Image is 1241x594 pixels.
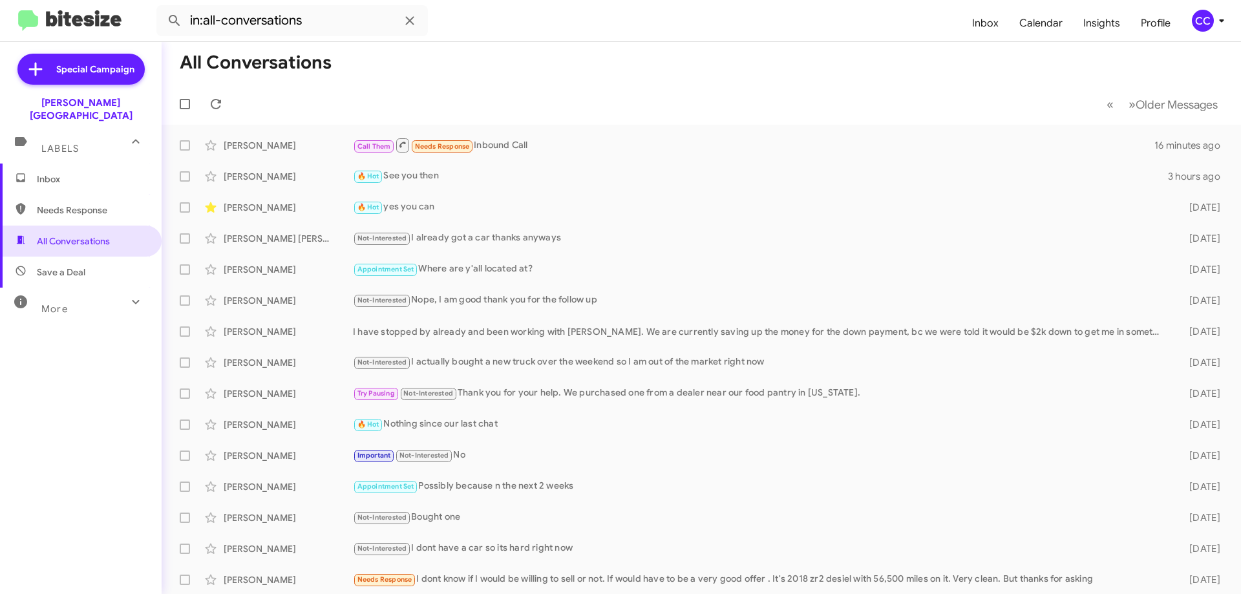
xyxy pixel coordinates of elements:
[224,511,353,524] div: [PERSON_NAME]
[1073,5,1130,42] a: Insights
[1099,91,1121,118] button: Previous
[1099,91,1225,118] nav: Page navigation example
[224,201,353,214] div: [PERSON_NAME]
[357,482,414,491] span: Appointment Set
[415,142,470,151] span: Needs Response
[357,389,395,398] span: Try Pausing
[353,231,1169,246] div: I already got a car thanks anyways
[353,169,1168,184] div: See you then
[224,170,353,183] div: [PERSON_NAME]
[224,449,353,462] div: [PERSON_NAME]
[353,325,1169,338] div: I have stopped by already and been working with [PERSON_NAME]. We are currently saving up the mon...
[41,143,79,154] span: Labels
[224,294,353,307] div: [PERSON_NAME]
[224,356,353,369] div: [PERSON_NAME]
[399,451,449,460] span: Not-Interested
[156,5,428,36] input: Search
[353,137,1154,153] div: Inbound Call
[357,296,407,304] span: Not-Interested
[1169,356,1231,369] div: [DATE]
[1169,201,1231,214] div: [DATE]
[1169,542,1231,555] div: [DATE]
[1168,170,1231,183] div: 3 hours ago
[353,355,1169,370] div: I actually bought a new truck over the weekend so I am out of the market right now
[353,572,1169,587] div: I dont know if I would be willing to sell or not. If would have to be a very good offer . It's 20...
[224,232,353,245] div: [PERSON_NAME] [PERSON_NAME]
[41,303,68,315] span: More
[1169,480,1231,493] div: [DATE]
[353,541,1169,556] div: I dont have a car so its hard right now
[1169,325,1231,338] div: [DATE]
[1169,449,1231,462] div: [DATE]
[1107,96,1114,112] span: «
[1129,96,1136,112] span: »
[357,358,407,366] span: Not-Interested
[56,63,134,76] span: Special Campaign
[962,5,1009,42] a: Inbox
[37,204,147,217] span: Needs Response
[224,387,353,400] div: [PERSON_NAME]
[357,420,379,429] span: 🔥 Hot
[1121,91,1225,118] button: Next
[1130,5,1181,42] a: Profile
[357,265,414,273] span: Appointment Set
[224,418,353,431] div: [PERSON_NAME]
[357,234,407,242] span: Not-Interested
[357,203,379,211] span: 🔥 Hot
[17,54,145,85] a: Special Campaign
[1169,418,1231,431] div: [DATE]
[353,417,1169,432] div: Nothing since our last chat
[357,513,407,522] span: Not-Interested
[224,573,353,586] div: [PERSON_NAME]
[1169,294,1231,307] div: [DATE]
[224,480,353,493] div: [PERSON_NAME]
[37,266,85,279] span: Save a Deal
[357,172,379,180] span: 🔥 Hot
[353,293,1169,308] div: Nope, I am good thank you for the follow up
[357,142,391,151] span: Call Them
[357,544,407,553] span: Not-Interested
[224,263,353,276] div: [PERSON_NAME]
[353,386,1169,401] div: Thank you for your help. We purchased one from a dealer near our food pantry in [US_STATE].
[224,325,353,338] div: [PERSON_NAME]
[37,235,110,248] span: All Conversations
[1154,139,1231,152] div: 16 minutes ago
[1181,10,1227,32] button: CC
[353,479,1169,494] div: Possibly because n the next 2 weeks
[1169,232,1231,245] div: [DATE]
[1136,98,1218,112] span: Older Messages
[180,52,332,73] h1: All Conversations
[1169,387,1231,400] div: [DATE]
[1192,10,1214,32] div: CC
[353,200,1169,215] div: yes you can
[357,451,391,460] span: Important
[353,448,1169,463] div: No
[357,575,412,584] span: Needs Response
[1169,511,1231,524] div: [DATE]
[37,173,147,186] span: Inbox
[224,139,353,152] div: [PERSON_NAME]
[1169,573,1231,586] div: [DATE]
[1009,5,1073,42] a: Calendar
[224,542,353,555] div: [PERSON_NAME]
[353,510,1169,525] div: Bought one
[353,262,1169,277] div: Where are y'all located at?
[1169,263,1231,276] div: [DATE]
[403,389,453,398] span: Not-Interested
